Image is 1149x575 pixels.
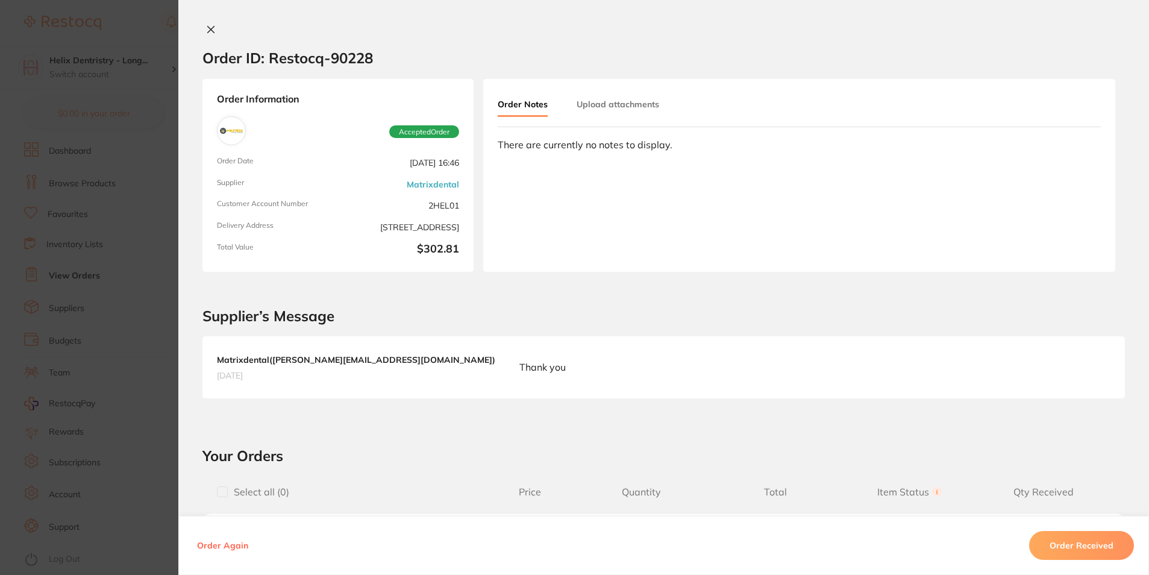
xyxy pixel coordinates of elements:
[842,486,976,498] span: Item Status
[498,139,1101,150] div: There are currently no notes to display.
[202,49,373,67] h2: Order ID: Restocq- 90228
[389,125,459,139] span: Accepted Order
[343,157,459,169] span: [DATE] 16:46
[202,447,1125,465] h2: Your Orders
[498,93,548,117] button: Order Notes
[1029,531,1134,560] button: Order Received
[217,93,459,107] strong: Order Information
[485,486,574,498] span: Price
[407,180,459,189] a: Matrixdental
[343,243,459,257] b: $302.81
[577,93,659,115] button: Upload attachments
[709,486,842,498] span: Total
[217,157,333,169] span: Order Date
[217,221,333,233] span: Delivery Address
[519,360,566,374] p: Thank you
[228,486,289,498] span: Select all ( 0 )
[193,540,252,551] button: Order Again
[574,486,708,498] span: Quantity
[977,486,1110,498] span: Qty Received
[217,354,495,365] b: Matrixdental ( [PERSON_NAME][EMAIL_ADDRESS][DOMAIN_NAME] )
[217,243,333,257] span: Total Value
[343,221,459,233] span: [STREET_ADDRESS]
[217,178,333,190] span: Supplier
[217,200,333,212] span: Customer Account Number
[220,119,243,142] img: Matrixdental
[202,308,1125,325] h2: Supplier’s Message
[217,370,495,381] span: [DATE]
[343,200,459,212] span: 2HEL01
